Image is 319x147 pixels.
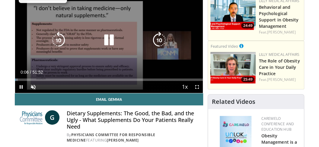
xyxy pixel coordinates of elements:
img: e1208b6b-349f-4914-9dd7-f97803bdbf1d.png.150x105_q85_crop-smart_upscale.png [210,52,256,84]
span: 24:49 [241,23,254,28]
small: Featured Video [210,43,238,49]
a: [PERSON_NAME] [107,138,139,143]
a: Physicians Committee for Responsible Medicine [67,132,155,143]
button: Pause [15,81,27,93]
div: By FEATURING [67,132,199,143]
h4: Related Videos [212,98,255,105]
img: Physicians Committee for Responsible Medicine [20,110,43,125]
a: [PERSON_NAME] [267,77,296,82]
a: CaReMeLO Conference and Education Hub [261,116,294,132]
button: Unmute [27,81,39,93]
a: The Role of Obesity Care in Your Daily Practice [259,58,300,76]
h4: Dietary Supplements: The Good, the Bad, and the Ugly - What Supplements Do Your Patients Really Need [67,110,199,130]
a: [PERSON_NAME] [267,30,296,35]
button: Playback Rate [179,81,191,93]
span: 25:49 [241,77,254,82]
span: 51:52 [32,70,43,75]
a: Lilly Medical Affairs [259,52,299,57]
a: G [45,110,59,125]
div: Feat. [259,77,301,82]
a: Behavioral and Psychological Support in Obesity Management [259,4,298,29]
a: 25:49 [210,52,256,84]
div: Progress Bar [15,78,203,81]
div: Feat. [259,30,301,35]
span: / [30,70,31,75]
a: Email Gemma [15,93,203,105]
button: Fullscreen [191,81,203,93]
span: 0:06 [21,70,29,75]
